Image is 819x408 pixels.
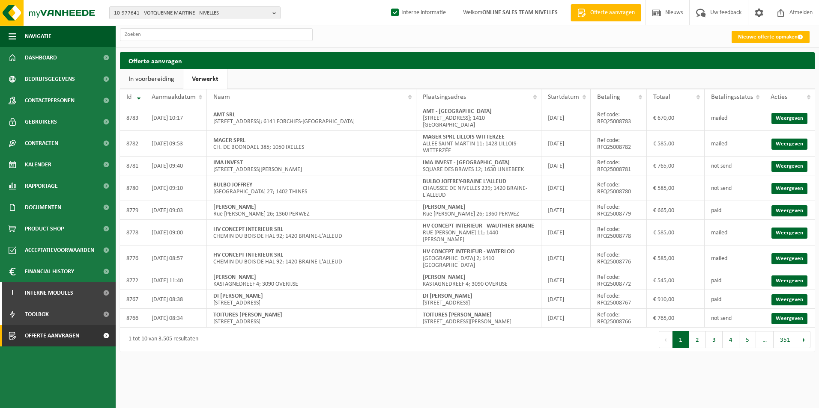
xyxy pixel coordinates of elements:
input: Zoeken [120,28,313,41]
span: Acties [771,94,787,101]
td: [DATE] [541,309,590,328]
td: 8783 [120,105,145,131]
td: [DATE] [541,201,590,220]
span: Interne modules [25,282,73,304]
td: [STREET_ADDRESS]; 6141 FORCHIES-[GEOGRAPHIC_DATA] [207,105,416,131]
span: I [9,282,16,304]
td: [STREET_ADDRESS] [416,290,541,309]
td: Ref code: RFQ25008782 [591,131,647,157]
label: Interne informatie [389,6,446,19]
span: paid [711,296,721,303]
button: Next [797,331,810,348]
td: [DATE] 10:17 [145,105,207,131]
span: Betalingsstatus [711,94,753,101]
td: Ref code: RFQ25008776 [591,245,647,271]
td: [DATE] 09:10 [145,175,207,201]
button: 2 [689,331,706,348]
strong: IMA INVEST - [GEOGRAPHIC_DATA] [423,160,510,166]
td: [DATE] [541,271,590,290]
span: Offerte aanvragen [25,325,79,346]
a: In voorbereiding [120,69,183,89]
span: Kalender [25,154,51,175]
td: [DATE] [541,157,590,175]
span: Contactpersonen [25,90,75,111]
span: Totaal [653,94,670,101]
strong: DI [PERSON_NAME] [213,293,263,299]
td: [DATE] [541,245,590,271]
td: [STREET_ADDRESS][PERSON_NAME] [416,309,541,328]
td: 8780 [120,175,145,201]
td: [DATE] 08:57 [145,245,207,271]
strong: DI [PERSON_NAME] [423,293,472,299]
strong: ONLINE SALES TEAM NIVELLES [482,9,558,16]
span: Toolbox [25,304,49,325]
td: Ref code: RFQ25008783 [591,105,647,131]
span: Gebruikers [25,111,57,133]
td: € 765,00 [647,309,705,328]
td: € 585,00 [647,220,705,245]
td: CHEMIN DU BOIS DE HAL 92; 1420 BRAINE-L'ALLEUD [207,245,416,271]
span: not send [711,185,732,192]
a: Offerte aanvragen [571,4,641,21]
button: 3 [706,331,723,348]
td: [DATE] 09:03 [145,201,207,220]
a: Weergeven [771,294,807,305]
td: Ref code: RFQ25008778 [591,220,647,245]
td: [GEOGRAPHIC_DATA] 2; 1410 [GEOGRAPHIC_DATA] [416,245,541,271]
button: 5 [739,331,756,348]
strong: HV CONCEPT INTERIEUR - WAUTHIER BRAINE [423,223,534,229]
td: Ref code: RFQ25008780 [591,175,647,201]
td: Ref code: RFQ25008781 [591,157,647,175]
strong: TOITURES [PERSON_NAME] [213,312,282,318]
strong: HV CONCEPT INTERIEUR SRL [213,252,283,258]
strong: AMT - [GEOGRAPHIC_DATA] [423,108,492,115]
td: [STREET_ADDRESS][PERSON_NAME] [207,157,416,175]
a: Verwerkt [183,69,227,89]
button: 10-977641 - VOTQUENNE MARTINE - NIVELLES [109,6,281,19]
h2: Offerte aanvragen [120,52,815,69]
span: Naam [213,94,230,101]
td: [DATE] 09:00 [145,220,207,245]
td: [DATE] 08:38 [145,290,207,309]
a: Weergeven [771,113,807,124]
span: Offerte aanvragen [588,9,637,17]
a: Nieuwe offerte opmaken [732,31,810,43]
td: € 665,00 [647,201,705,220]
td: [DATE] [541,131,590,157]
td: CH. DE BOONDAEL 385; 1050 IXELLES [207,131,416,157]
span: not send [711,163,732,169]
strong: IMA INVEST [213,160,243,166]
td: Ref code: RFQ25008779 [591,201,647,220]
td: [STREET_ADDRESS] [207,290,416,309]
span: Startdatum [548,94,579,101]
td: € 585,00 [647,245,705,271]
td: CHEMIN DU BOIS DE HAL 92; 1420 BRAINE-L'ALLEUD [207,220,416,245]
td: [DATE] 09:53 [145,131,207,157]
a: Weergeven [771,183,807,194]
td: [DATE] 11:40 [145,271,207,290]
td: Rue [PERSON_NAME] 26; 1360 PERWEZ [207,201,416,220]
strong: [PERSON_NAME] [213,204,256,210]
span: mailed [711,141,727,147]
span: mailed [711,255,727,262]
td: 8779 [120,201,145,220]
td: 8782 [120,131,145,157]
a: Weergeven [771,139,807,150]
td: 8767 [120,290,145,309]
span: Plaatsingsadres [423,94,466,101]
td: SQUARE DES BRAVES 12; 1630 LINKEBEEK [416,157,541,175]
a: Weergeven [771,313,807,324]
strong: [PERSON_NAME] [423,274,466,281]
strong: MAGER SPRL [213,137,245,144]
td: CHAUSSEE DE NIVELLES 239; 1420 BRAINE-L'ALLEUD [416,175,541,201]
strong: BULBO JOFFREY [213,182,252,188]
a: Weergeven [771,253,807,264]
a: Weergeven [771,161,807,172]
strong: AMT SRL [213,112,235,118]
td: 8766 [120,309,145,328]
td: KASTAGNEDREEF 4; 3090 OVERIJSE [416,271,541,290]
span: not send [711,315,732,322]
strong: MAGER SPRL-LILLOIS WITTERZEE [423,134,505,140]
td: € 585,00 [647,175,705,201]
td: [DATE] 09:40 [145,157,207,175]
